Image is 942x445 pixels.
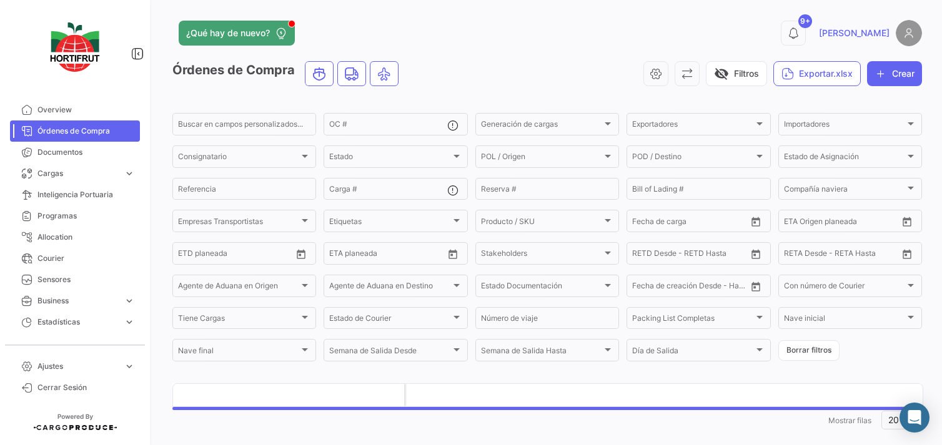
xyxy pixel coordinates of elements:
span: Cerrar Sesión [37,382,135,393]
span: expand_more [124,316,135,328]
span: Ajustes [37,361,119,372]
input: Desde [178,251,179,260]
button: Exportar.xlsx [773,61,861,86]
h3: Órdenes de Compra [172,61,402,86]
span: Exportadores [632,122,753,130]
a: Órdenes de Compra [10,120,140,142]
span: Mostrar filas [828,416,871,425]
span: Overview [37,104,135,115]
span: Tiene Cargas [178,316,299,325]
input: Hasta [642,283,697,292]
a: Allocation [10,227,140,248]
span: Semana de Salida Desde [329,348,450,357]
a: Programas [10,205,140,227]
button: Borrar filtros [778,340,840,361]
span: Estadísticas [37,316,119,328]
span: Allocation [37,232,135,243]
span: expand_more [124,168,135,179]
button: Open calendar [444,245,462,263]
button: Land [338,62,365,86]
a: Documentos [10,142,140,163]
span: Stakeholders [481,251,602,260]
span: Programas [37,210,135,222]
button: ¿Qué hay de nuevo? [179,21,295,46]
input: Desde [632,218,633,227]
input: Hasta [642,218,697,227]
a: Courier [10,248,140,269]
span: Importadores [784,122,905,130]
span: Órdenes de Compra [37,125,135,137]
input: Desde [632,283,633,292]
span: Nave final [178,348,299,357]
span: Semana de Salida Hasta [481,348,602,357]
span: visibility_off [714,66,729,81]
span: expand_more [124,361,135,372]
input: Hasta [794,251,848,260]
button: Air [370,62,398,86]
img: placeholder-user.png [896,20,922,46]
button: Open calendar [746,245,765,263]
span: Consignatario [178,154,299,163]
span: Empresas Transportistas [178,218,299,227]
span: Compañía naviera [784,187,905,195]
span: Estado de Courier [329,316,450,325]
span: POL / Origen [481,154,602,163]
div: Abrir Intercom Messenger [900,403,930,433]
span: Nave inicial [784,316,905,325]
button: Crear [867,61,922,86]
span: Estado [329,154,450,163]
span: expand_more [124,295,135,306]
a: Overview [10,99,140,120]
span: ¿Qué hay de nuevo? [186,27,270,39]
input: Hasta [794,218,848,227]
button: Open calendar [746,277,765,296]
a: Inteligencia Portuaria [10,184,140,205]
span: Agente de Aduana en Origen [178,283,299,292]
img: logo-hortifrut.svg [44,15,106,79]
span: Courier [37,253,135,264]
span: Packing List Completas [632,316,753,325]
span: Cargas [37,168,119,179]
button: Open calendar [292,245,310,263]
span: [PERSON_NAME] [819,27,890,39]
span: Estado Documentación [481,283,602,292]
button: Open calendar [898,212,916,231]
span: Con número de Courier [784,283,905,292]
span: Generación de cargas [481,122,602,130]
span: Estado de Asignación [784,154,905,163]
span: Sensores [37,274,135,285]
span: Etiquetas [329,218,450,227]
button: visibility_offFiltros [706,61,767,86]
span: Business [37,295,119,306]
input: Desde [784,218,785,227]
input: Hasta [339,251,394,260]
input: Hasta [642,251,697,260]
input: Desde [632,251,633,260]
button: Open calendar [898,245,916,263]
span: 20 [888,414,899,425]
span: Agente de Aduana en Destino [329,283,450,292]
input: Hasta [188,251,242,260]
button: Ocean [305,62,333,86]
span: Día de Salida [632,348,753,357]
button: Open calendar [746,212,765,231]
span: POD / Destino [632,154,753,163]
input: Desde [329,251,330,260]
span: Inteligencia Portuaria [37,189,135,200]
span: Documentos [37,147,135,158]
span: Producto / SKU [481,218,602,227]
input: Desde [784,251,785,260]
a: Sensores [10,269,140,290]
